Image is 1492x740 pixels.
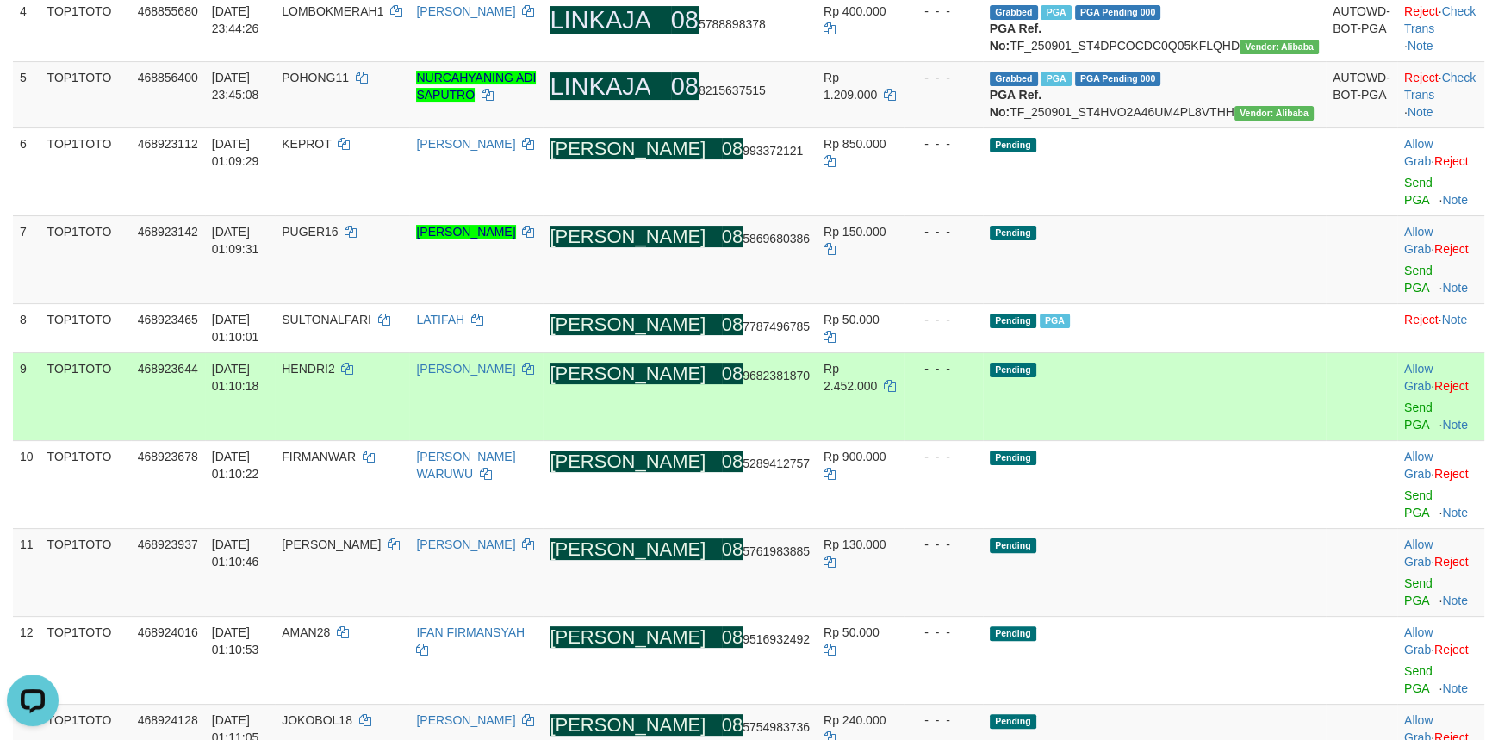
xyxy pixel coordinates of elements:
a: Reject [1434,643,1469,656]
span: [DATE] 23:44:26 [212,4,259,35]
td: TOP1TOTO [40,352,131,440]
span: [DATE] 01:10:18 [212,362,259,393]
a: Reject [1434,379,1469,393]
td: TOP1TOTO [40,528,131,616]
span: [DATE] 01:10:46 [212,538,259,569]
a: [PERSON_NAME] WARUWU [416,450,515,481]
span: [DATE] 01:09:29 [212,137,259,168]
a: Allow Grab [1404,450,1433,481]
a: IFAN FIRMANSYAH [416,625,525,639]
a: Send PGA [1404,664,1433,695]
span: Marked by adsdarwis [1041,72,1071,86]
td: 5 [13,61,40,127]
span: PGA Pending [1075,72,1161,86]
ah_el_jm_1754079848546: 08 [722,314,743,335]
span: Pending [990,714,1036,729]
a: Send PGA [1404,576,1433,607]
span: [DATE] 01:09:31 [212,225,259,256]
a: Reject [1434,154,1469,168]
span: Rp 50.000 [824,313,880,326]
span: POHONG11 [282,71,349,84]
span: Copy 08993372121 to clipboard [722,144,804,158]
td: · [1397,303,1484,352]
span: Marked by adsnizardi [1040,314,1070,328]
ah_el_jm_1754079848546: 08 [722,363,743,384]
td: 6 [13,127,40,215]
span: Copy 085754983736 to clipboard [722,720,810,734]
a: Note [1442,506,1468,519]
ah_el_jm_1754079848546: [PERSON_NAME] [550,226,706,247]
span: 468923142 [138,225,198,239]
div: - - - [911,536,976,553]
span: Copy 089682381870 to clipboard [722,369,810,382]
span: · [1404,362,1434,393]
td: AUTOWD-BOT-PGA [1326,61,1397,127]
a: Note [1442,281,1468,295]
a: Allow Grab [1404,538,1433,569]
ah_el_jm_1754079848546: [PERSON_NAME] [550,314,706,335]
span: · [1404,225,1434,256]
span: Copy 085869680386 to clipboard [722,232,810,246]
td: · [1397,528,1484,616]
td: 7 [13,215,40,303]
span: · [1404,137,1434,168]
a: Send PGA [1404,176,1433,207]
td: TOP1TOTO [40,127,131,215]
span: 468923678 [138,450,198,463]
td: TOP1TOTO [40,215,131,303]
span: Pending [990,626,1036,641]
span: 468923112 [138,137,198,151]
td: TOP1TOTO [40,440,131,528]
a: Note [1442,193,1468,207]
td: 11 [13,528,40,616]
a: Reject [1434,242,1469,256]
span: Copy 088215637515 to clipboard [671,84,766,97]
b: PGA Ref. No: [990,88,1041,119]
td: 9 [13,352,40,440]
a: Send PGA [1404,401,1433,432]
td: · [1397,215,1484,303]
td: · [1397,616,1484,704]
span: Pending [990,363,1036,377]
div: - - - [911,3,976,20]
span: Pending [990,138,1036,152]
span: JOKOBOL18 [282,713,352,727]
a: Check Trans [1404,71,1476,102]
td: TOP1TOTO [40,616,131,704]
ah_el_jm_1754079848546: [PERSON_NAME] [550,714,706,736]
span: Rp 400.000 [824,4,886,18]
span: Pending [990,451,1036,465]
ah_el_jm_1754079848546: 08 [722,451,743,472]
td: 8 [13,303,40,352]
span: Copy 089516932492 to clipboard [722,632,810,646]
span: PUGER16 [282,225,338,239]
td: TOP1TOTO [40,61,131,127]
td: 12 [13,616,40,704]
ah_el_jm_1754079848546: [PERSON_NAME] [550,138,706,159]
div: - - - [911,360,976,377]
a: Send PGA [1404,488,1433,519]
ah_el_jm_1756472859695: 08 [671,72,699,100]
span: Pending [990,538,1036,553]
span: 468856400 [138,71,198,84]
ah_el_jm_1756472859695: LINKAJA [550,72,650,100]
ah_el_jm_1754079848546: [PERSON_NAME] [550,538,706,560]
span: Pending [990,314,1036,328]
span: Copy 085788898378 to clipboard [671,17,766,31]
ah_el_jm_1754079848546: [PERSON_NAME] [550,451,706,472]
span: Rp 900.000 [824,450,886,463]
span: [DATE] 01:10:53 [212,625,259,656]
b: PGA Ref. No: [990,22,1041,53]
td: · [1397,352,1484,440]
span: · [1404,450,1434,481]
span: Rp 850.000 [824,137,886,151]
span: Copy 085761983885 to clipboard [722,544,810,558]
a: Allow Grab [1404,625,1433,656]
span: Copy 087787496785 to clipboard [722,320,810,333]
span: Rp 240.000 [824,713,886,727]
a: NURCAHYANING ADI SAPUTRO [416,71,536,102]
span: [DATE] 23:45:08 [212,71,259,102]
span: KEPROT [282,137,331,151]
div: - - - [911,223,976,240]
a: Allow Grab [1404,225,1433,256]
